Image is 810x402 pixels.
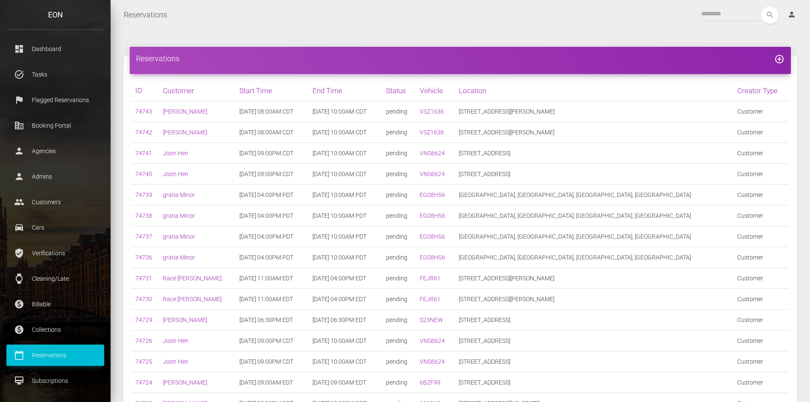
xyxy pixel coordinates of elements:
td: [STREET_ADDRESS][PERSON_NAME] [455,268,734,289]
td: pending [383,205,416,226]
a: paid Billable [6,294,104,315]
td: [DATE] 09:00PM CDT [236,351,309,372]
td: [DATE] 08:00AM CDT [236,101,309,122]
td: pending [383,247,416,268]
a: 74730 [135,296,152,302]
td: Customer [734,101,789,122]
a: 74725 [135,358,152,365]
a: 74729 [135,316,152,323]
p: Flagged Reservations [13,94,98,106]
a: EG08H56 [420,254,445,261]
td: pending [383,101,416,122]
td: [DATE] 10:00AM PDT [309,205,382,226]
a: 74739 [135,191,152,198]
a: 74724 [135,379,152,386]
td: [STREET_ADDRESS] [455,372,734,393]
td: [GEOGRAPHIC_DATA], [GEOGRAPHIC_DATA], [GEOGRAPHIC_DATA], [GEOGRAPHIC_DATA] [455,226,734,247]
th: Location [455,80,734,101]
td: [DATE] 09:00PM CDT [236,143,309,164]
a: VNS6624 [420,150,445,157]
td: [DATE] 10:00AM CDT [309,351,382,372]
a: calendar_today Reservations [6,345,104,366]
a: person Admins [6,166,104,187]
td: pending [383,331,416,351]
td: [DATE] 04:00PM PDT [236,185,309,205]
p: Cleaning/Late [13,272,98,285]
td: [DATE] 04:00PM PDT [236,205,309,226]
td: [DATE] 06:30PM EDT [236,310,309,331]
a: VSZ1636 [420,129,444,136]
a: 74742 [135,129,152,136]
a: dashboard Dashboard [6,38,104,60]
a: flag Flagged Reservations [6,89,104,111]
td: [DATE] 09:00PM CDT [236,331,309,351]
p: Verifications [13,247,98,259]
td: Customer [734,164,789,185]
td: [STREET_ADDRESS] [455,164,734,185]
td: [DATE] 10:00AM CDT [309,331,382,351]
td: [DATE] 04:00PM EDT [309,268,382,289]
td: [STREET_ADDRESS][PERSON_NAME] [455,289,734,310]
td: pending [383,185,416,205]
p: Customers [13,196,98,208]
td: [DATE] 11:00AM EDT [236,268,309,289]
td: [STREET_ADDRESS] [455,331,734,351]
a: gratia Minor [163,191,195,198]
td: [DATE] 04:00PM PDT [236,247,309,268]
a: drive_eta Cars [6,217,104,238]
td: [DATE] 04:00PM PDT [236,226,309,247]
a: add_circle_outline [774,54,784,63]
a: Joon Hen [163,337,188,344]
td: Customer [734,310,789,331]
td: [DATE] 11:00AM EDT [236,289,309,310]
td: pending [383,122,416,143]
td: [GEOGRAPHIC_DATA], [GEOGRAPHIC_DATA], [GEOGRAPHIC_DATA], [GEOGRAPHIC_DATA] [455,185,734,205]
a: VNS6624 [420,337,445,344]
th: ID [132,80,159,101]
a: EG08H56 [420,191,445,198]
i: search [761,6,779,24]
p: Booking Portal [13,119,98,132]
th: End Time [309,80,382,101]
td: [DATE] 10:00AM PDT [309,185,382,205]
a: 74726 [135,337,152,344]
td: Customer [734,122,789,143]
a: [PERSON_NAME] [163,379,207,386]
p: Dashboard [13,43,98,55]
i: add_circle_outline [774,54,784,64]
th: Start Time [236,80,309,101]
a: Reservations [124,4,167,26]
a: [PERSON_NAME] [163,316,207,323]
h4: Reservations [136,53,784,64]
a: Joon Hen [163,358,188,365]
td: [DATE] 10:00AM PDT [309,226,382,247]
td: pending [383,268,416,289]
p: Cars [13,221,98,234]
td: [STREET_ADDRESS] [455,143,734,164]
a: 74743 [135,108,152,115]
a: FEJR61 [420,275,441,282]
a: person [781,6,804,23]
p: Subscriptions [13,374,98,387]
a: gratia Minor [163,254,195,261]
i: person [787,10,796,19]
a: [PERSON_NAME] [163,129,207,136]
td: Customer [734,372,789,393]
p: Collections [13,323,98,336]
td: [DATE] 04:00PM EDT [309,289,382,310]
td: [DATE] 10:00AM CDT [309,143,382,164]
p: Reservations [13,349,98,362]
th: Customer [159,80,236,101]
p: Tasks [13,68,98,81]
td: Customer [734,268,789,289]
td: [DATE] 06:30PM EDT [309,310,382,331]
td: Customer [734,289,789,310]
td: [DATE] 09:00AM EDT [309,372,382,393]
td: pending [383,351,416,372]
td: [GEOGRAPHIC_DATA], [GEOGRAPHIC_DATA], [GEOGRAPHIC_DATA], [GEOGRAPHIC_DATA] [455,205,734,226]
td: [DATE] 09:00AM EDT [236,372,309,393]
a: FEJR61 [420,296,441,302]
td: Customer [734,351,789,372]
a: [PERSON_NAME] [163,108,207,115]
td: pending [383,310,416,331]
